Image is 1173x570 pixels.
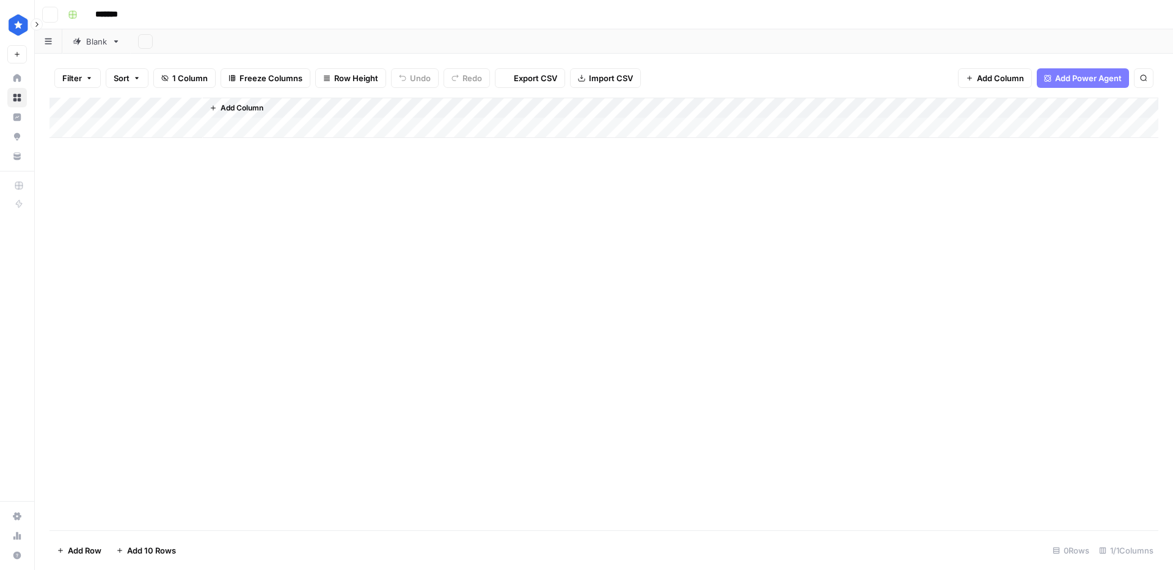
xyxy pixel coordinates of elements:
[62,29,131,54] a: Blank
[7,526,27,546] a: Usage
[1094,541,1158,560] div: 1/1 Columns
[7,10,27,40] button: Workspace: ConsumerAffairs
[109,541,183,560] button: Add 10 Rows
[462,72,482,84] span: Redo
[7,88,27,107] a: Browse
[1055,72,1122,84] span: Add Power Agent
[495,68,565,88] button: Export CSV
[7,68,27,88] a: Home
[205,100,268,116] button: Add Column
[49,541,109,560] button: Add Row
[977,72,1024,84] span: Add Column
[1037,68,1129,88] button: Add Power Agent
[221,103,263,114] span: Add Column
[7,107,27,127] a: Insights
[172,72,208,84] span: 1 Column
[7,127,27,146] a: Opportunities
[54,68,101,88] button: Filter
[958,68,1032,88] button: Add Column
[1048,541,1094,560] div: 0 Rows
[391,68,439,88] button: Undo
[68,544,101,557] span: Add Row
[444,68,490,88] button: Redo
[315,68,386,88] button: Row Height
[62,72,82,84] span: Filter
[114,72,130,84] span: Sort
[239,72,302,84] span: Freeze Columns
[334,72,378,84] span: Row Height
[127,544,176,557] span: Add 10 Rows
[7,146,27,166] a: Your Data
[570,68,641,88] button: Import CSV
[153,68,216,88] button: 1 Column
[7,546,27,565] button: Help + Support
[410,72,431,84] span: Undo
[589,72,633,84] span: Import CSV
[106,68,148,88] button: Sort
[86,35,107,48] div: Blank
[514,72,557,84] span: Export CSV
[221,68,310,88] button: Freeze Columns
[7,14,29,36] img: ConsumerAffairs Logo
[7,507,27,526] a: Settings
